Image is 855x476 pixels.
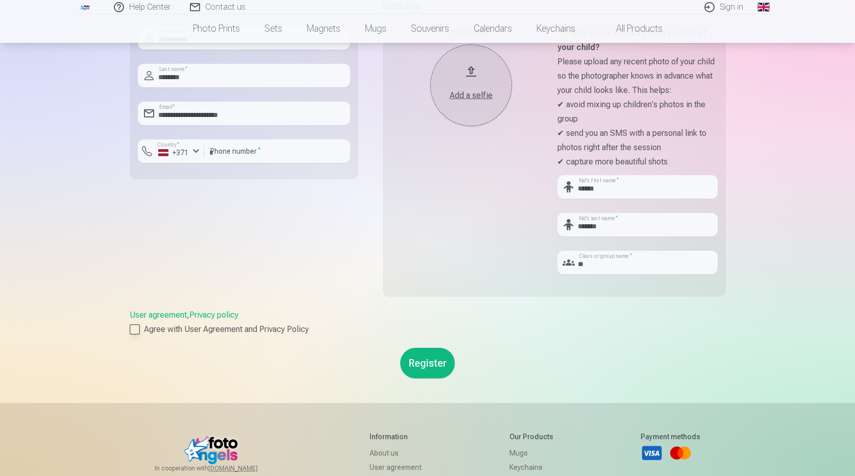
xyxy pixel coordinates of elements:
a: [DOMAIN_NAME] [208,464,282,472]
span: In cooperation with [155,464,282,472]
button: Add a selfie [430,44,512,126]
button: Register [400,348,455,378]
a: Privacy policy [189,310,238,320]
a: Calendars [461,14,524,43]
a: Visa [641,442,663,464]
label: Agree with User Agreement and Privacy Policy [130,323,726,336]
h5: Our products [509,432,553,442]
a: Keychains [524,14,588,43]
h5: Information [370,432,422,442]
p: ✔ send you an SMS with a personal link to photos right after the session [557,126,718,155]
p: Please upload any recent photo of your child so the photographer knows in advance what your child... [557,55,718,98]
a: Mugs [353,14,399,43]
a: Mastercard [669,442,692,464]
a: Mugs [509,446,553,460]
label: Country [154,141,183,149]
div: Add a selfie [441,89,502,102]
a: Sets [252,14,295,43]
img: /fa1 [80,4,91,10]
a: Photo prints [181,14,252,43]
div: +371 [158,148,189,158]
p: ✔ capture more beautiful shots [557,155,718,169]
a: About us [370,446,422,460]
h5: Payment methods [641,432,700,442]
button: Country*+371 [138,139,204,163]
p: ✔ avoid mixing up children's photos in the group [557,98,718,126]
div: , [130,309,726,336]
a: Souvenirs [399,14,461,43]
a: User agreement [130,310,187,320]
a: Keychains [509,460,553,474]
a: All products [588,14,675,43]
a: Magnets [295,14,353,43]
a: User agreement [370,460,422,474]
